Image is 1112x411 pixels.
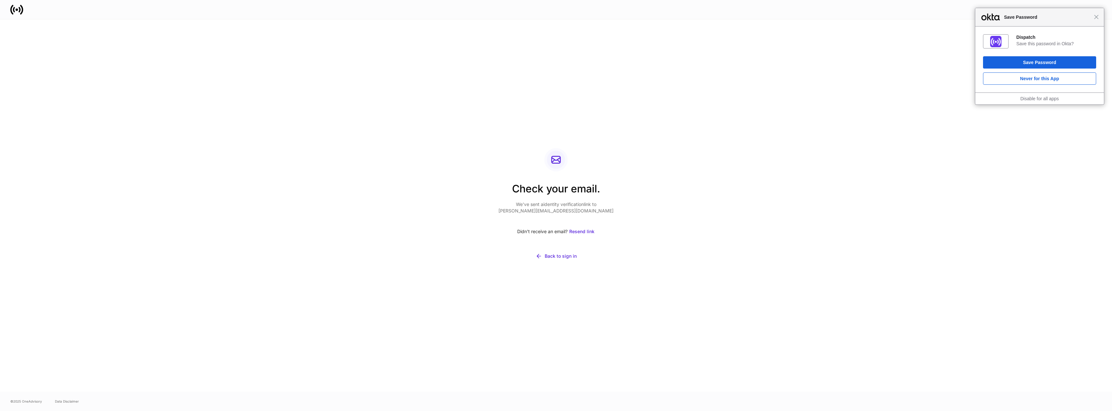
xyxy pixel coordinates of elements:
button: Save Password [983,56,1096,69]
h2: Check your email. [498,182,614,201]
button: Resend link [569,224,595,239]
button: Back to sign in [498,249,614,263]
button: Never for this App [983,72,1096,85]
span: Close [1094,15,1099,19]
a: Data Disclaimer [55,399,79,404]
div: Save this password in Okta? [1016,41,1096,47]
div: Dispatch [1016,34,1096,40]
span: Save Password [1001,13,1094,21]
div: Back to sign in [545,253,577,259]
img: IoaI0QAAAAZJREFUAwDpn500DgGa8wAAAABJRU5ErkJggg== [990,36,1001,47]
span: © 2025 OneAdvisory [10,399,42,404]
div: Didn’t receive an email? [498,224,614,239]
p: We’ve sent a identity verification link to [PERSON_NAME][EMAIL_ADDRESS][DOMAIN_NAME] [498,201,614,214]
a: Disable for all apps [1020,96,1059,101]
div: Resend link [569,228,594,235]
